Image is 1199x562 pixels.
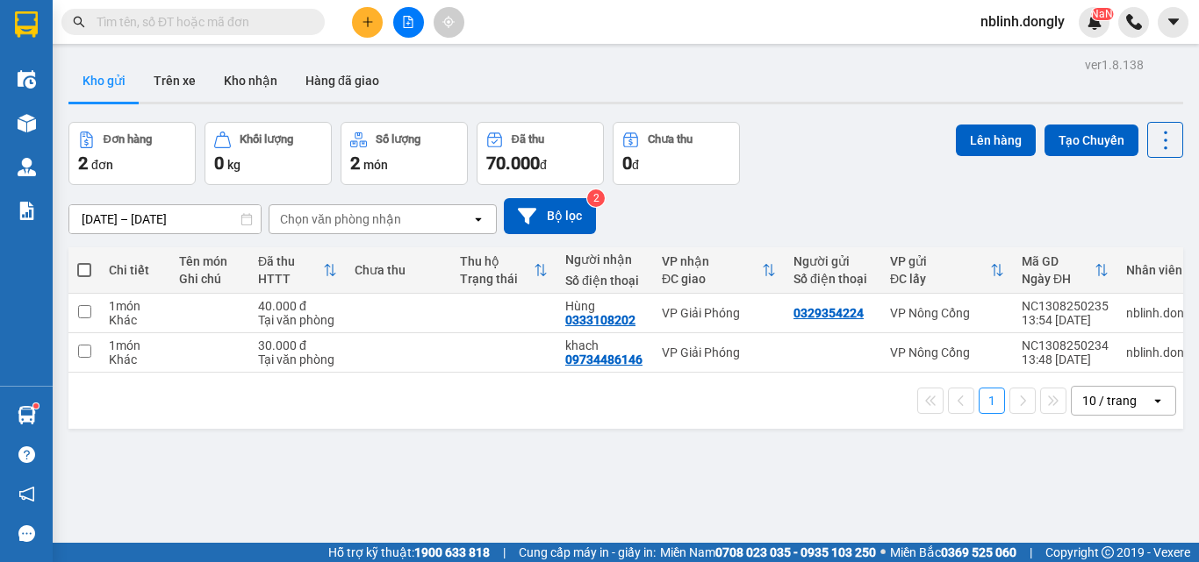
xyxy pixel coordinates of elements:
sup: NaN [1091,8,1113,20]
div: 13:54 [DATE] [1022,313,1109,327]
span: đơn [91,158,113,172]
div: NC1308250234 [1022,338,1109,352]
button: caret-down [1158,7,1188,38]
span: copyright [1102,546,1114,558]
button: Đơn hàng2đơn [68,122,196,185]
div: Chi tiết [109,263,162,277]
div: VP gửi [890,254,990,268]
span: đ [540,158,547,172]
div: Chọn văn phòng nhận [280,210,401,228]
strong: 1900 633 818 [414,545,490,559]
button: Kho gửi [68,60,140,102]
span: ⚪️ [880,549,886,556]
svg: open [471,212,485,226]
div: khach [565,338,644,352]
span: 70.000 [486,153,540,174]
span: 0 [622,153,632,174]
span: Hỗ trợ kỹ thuật: [328,543,490,562]
button: Lên hàng [956,124,1036,156]
button: Khối lượng0kg [205,122,332,185]
div: 1 món [109,338,162,352]
input: Tìm tên, số ĐT hoặc mã đơn [97,12,304,32]
img: warehouse-icon [18,158,36,176]
span: file-add [402,16,414,28]
span: message [18,525,35,542]
div: Người gửi [793,254,872,268]
button: Số lượng2món [341,122,468,185]
span: đ [632,158,639,172]
div: Số điện thoại [793,272,872,286]
div: Người nhận [565,253,644,267]
div: 10 / trang [1082,392,1137,409]
div: Tại văn phòng [258,352,337,366]
img: solution-icon [18,202,36,220]
div: VP Nông Cống [890,306,1004,320]
button: Trên xe [140,60,210,102]
div: VP Giải Phóng [662,306,776,320]
div: Trạng thái [460,272,534,286]
button: file-add [393,7,424,38]
button: Chưa thu0đ [613,122,740,185]
span: plus [362,16,374,28]
div: 30.000 đ [258,338,337,352]
div: 0333108202 [565,313,635,327]
div: Ghi chú [179,272,241,286]
th: Toggle SortBy [451,247,556,294]
div: Khác [109,352,162,366]
div: Tên món [179,254,241,268]
span: | [503,543,506,562]
span: 2 [350,153,360,174]
div: 09734486146 [565,352,643,366]
div: Số lượng [376,133,420,146]
button: 1 [979,388,1005,414]
th: Toggle SortBy [1013,247,1117,294]
th: Toggle SortBy [249,247,346,294]
div: Khối lượng [240,133,293,146]
span: 0 [214,153,224,174]
div: 1 món [109,299,162,313]
button: Tạo Chuyến [1045,124,1138,156]
strong: 0708 023 035 - 0935 103 250 [715,545,876,559]
div: 13:48 [DATE] [1022,352,1109,366]
div: Ngày ĐH [1022,272,1095,286]
div: Hùng [565,299,644,313]
strong: 0369 525 060 [941,545,1016,559]
div: ĐC lấy [890,272,990,286]
span: Miền Nam [660,543,876,562]
span: kg [227,158,241,172]
th: Toggle SortBy [653,247,785,294]
div: Khác [109,313,162,327]
div: NC1308250235 [1022,299,1109,313]
button: Đã thu70.000đ [477,122,604,185]
span: 2 [78,153,88,174]
img: warehouse-icon [18,70,36,89]
div: Chưa thu [355,263,442,277]
div: Tại văn phòng [258,313,337,327]
div: ver 1.8.138 [1085,55,1144,75]
button: Kho nhận [210,60,291,102]
div: VP Giải Phóng [662,345,776,359]
span: nblinh.dongly [966,11,1079,32]
img: phone-icon [1126,14,1142,30]
div: Thu hộ [460,254,534,268]
button: Bộ lọc [504,198,596,234]
span: notification [18,486,35,502]
div: VP nhận [662,254,762,268]
button: plus [352,7,383,38]
input: Select a date range. [69,205,261,233]
sup: 1 [33,403,39,409]
div: VP Nông Cống [890,345,1004,359]
img: warehouse-icon [18,406,36,424]
div: Đơn hàng [104,133,152,146]
div: Số điện thoại [565,274,644,288]
img: logo-vxr [15,11,38,38]
div: ĐC giao [662,272,762,286]
div: Chưa thu [648,133,693,146]
span: question-circle [18,446,35,463]
span: search [73,16,85,28]
div: 0329354224 [793,306,864,320]
span: caret-down [1166,14,1181,30]
img: warehouse-icon [18,114,36,132]
sup: 2 [587,189,605,207]
svg: open [1151,394,1165,408]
